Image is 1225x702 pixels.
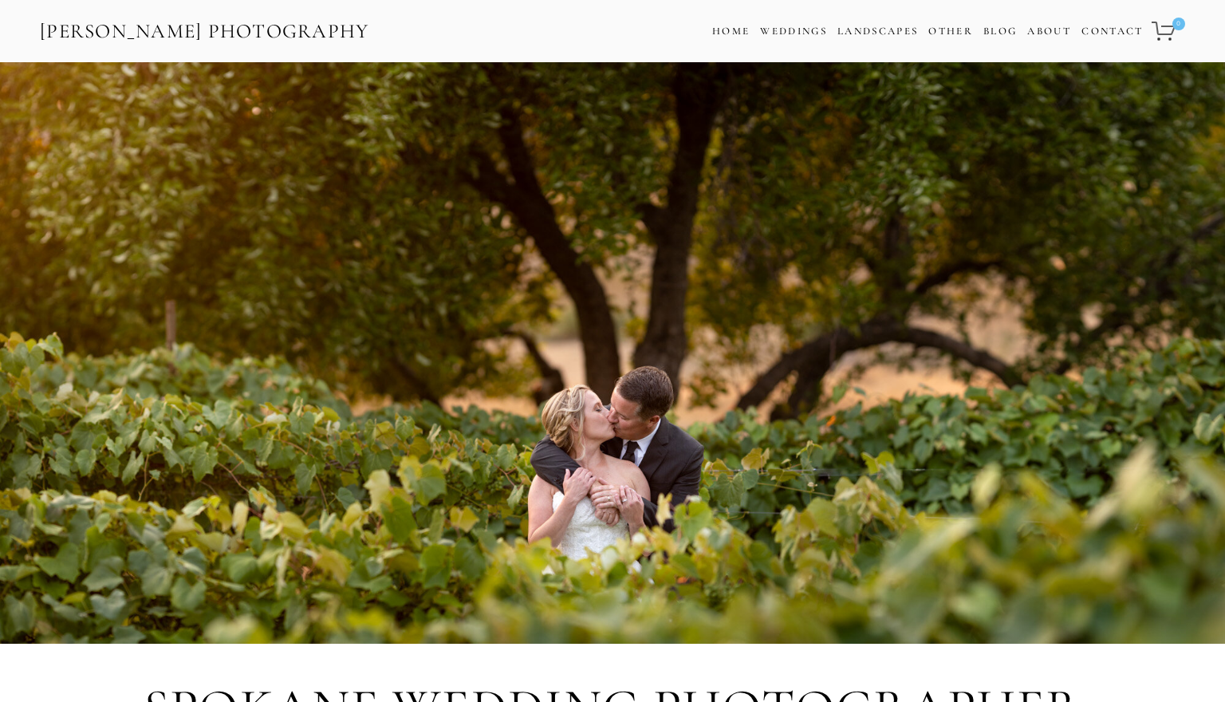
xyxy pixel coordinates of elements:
span: 0 [1172,18,1185,30]
a: Weddings [760,25,827,37]
a: Other [928,25,973,37]
a: 0 items in cart [1149,12,1187,50]
a: Blog [983,20,1017,43]
a: [PERSON_NAME] Photography [38,14,371,49]
a: Home [712,20,750,43]
a: About [1027,20,1071,43]
a: Landscapes [837,25,918,37]
a: Contact [1081,20,1143,43]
